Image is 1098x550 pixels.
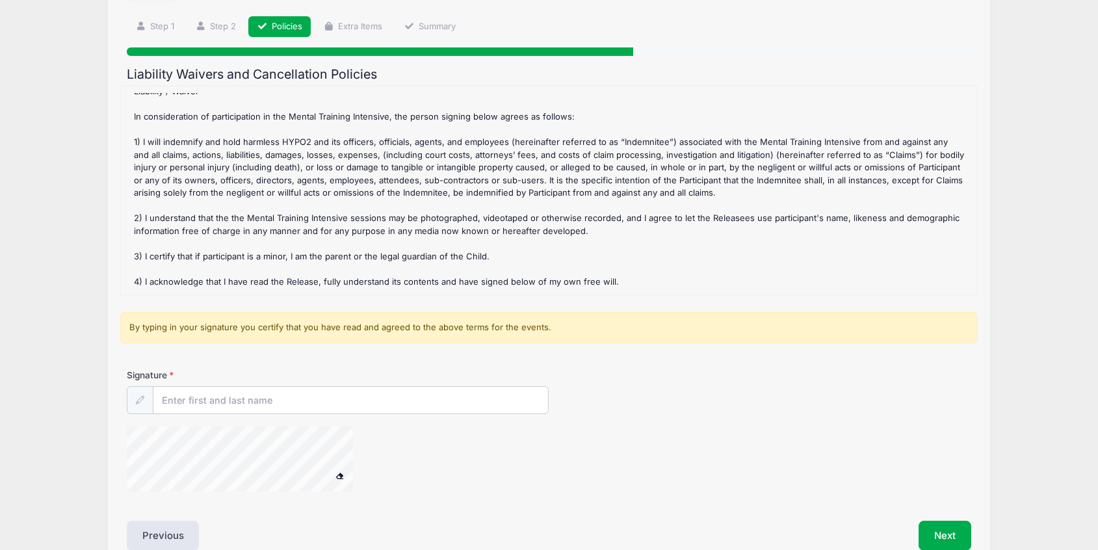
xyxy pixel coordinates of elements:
[120,312,978,343] div: By typing in your signature you certify that you have read and agreed to the above terms for the ...
[153,386,549,414] input: Enter first and last name
[127,369,338,382] label: Signature
[187,16,244,38] a: Step 2
[127,16,183,38] a: Step 1
[395,16,464,38] a: Summary
[315,16,391,38] a: Extra Items
[127,93,971,288] div: : 50% of the registration fee is refundable 30 days from the start date. Otherwise, 100% non-refu...
[248,16,311,38] a: Policies
[127,67,971,82] h2: Liability Waivers and Cancellation Policies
